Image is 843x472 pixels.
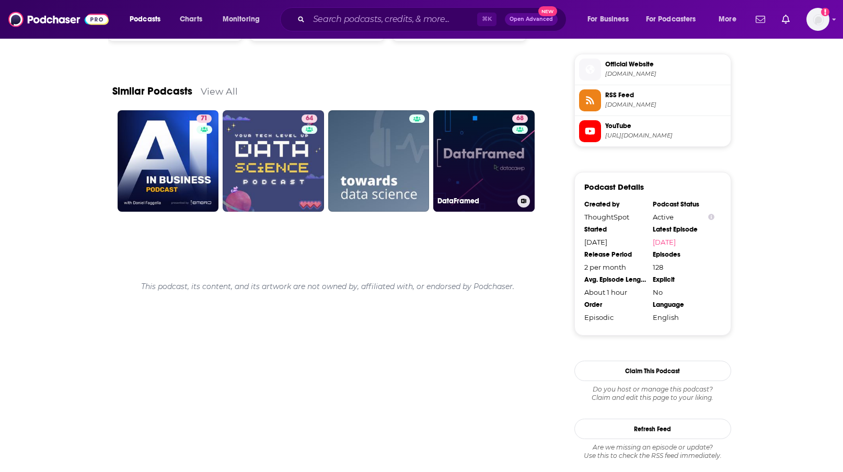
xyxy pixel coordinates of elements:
a: RSS Feed[DOMAIN_NAME] [579,89,726,111]
div: ThoughtSpot [584,213,646,221]
a: Show notifications dropdown [752,10,769,28]
span: Official Website [605,60,726,69]
a: 68 [512,114,528,123]
div: 128 [653,263,714,271]
div: Episodes [653,250,714,259]
div: Episodic [584,313,646,321]
span: Logged in as patiencebaldacci [806,8,829,31]
a: Charts [173,11,209,28]
span: More [719,12,736,27]
input: Search podcasts, credits, & more... [309,11,477,28]
button: open menu [711,11,749,28]
button: Show Info [708,213,714,221]
a: YouTube[URL][DOMAIN_NAME] [579,120,726,142]
a: Similar Podcasts [112,85,192,98]
a: [DATE] [653,238,714,246]
svg: Add a profile image [821,8,829,16]
h3: Podcast Details [584,182,644,192]
div: Language [653,301,714,309]
a: 71 [197,114,212,123]
span: For Podcasters [646,12,696,27]
a: 68DataFramed [433,110,535,212]
span: https://www.youtube.com/@thedatachief [605,132,726,140]
button: open menu [639,11,711,28]
span: 64 [306,113,313,124]
div: 2 per month [584,263,646,271]
button: open menu [215,11,273,28]
span: 71 [201,113,207,124]
button: Refresh Feed [574,419,731,439]
button: Show profile menu [806,8,829,31]
img: User Profile [806,8,829,31]
div: No [653,288,714,296]
div: Claim and edit this page to your liking. [574,385,731,402]
span: ⌘ K [477,13,496,26]
div: Latest Episode [653,225,714,234]
div: Release Period [584,250,646,259]
a: View All [201,86,238,97]
span: Open Advanced [510,17,553,22]
span: New [538,6,557,16]
div: Podcast Status [653,200,714,209]
button: Open AdvancedNew [505,13,558,26]
span: Monitoring [223,12,260,27]
span: mission.org [605,70,726,78]
div: English [653,313,714,321]
div: About 1 hour [584,288,646,296]
a: 64 [302,114,317,123]
button: Claim This Podcast [574,361,731,381]
div: Are we missing an episode or update? Use this to check the RSS feed immediately. [574,443,731,460]
div: Created by [584,200,646,209]
a: 64 [223,110,324,212]
img: Podchaser - Follow, Share and Rate Podcasts [8,9,109,29]
span: RSS Feed [605,90,726,100]
h3: DataFramed [437,197,513,205]
span: Do you host or manage this podcast? [574,385,731,394]
div: This podcast, its content, and its artwork are not owned by, affiliated with, or endorsed by Podc... [112,273,544,300]
div: Search podcasts, credits, & more... [290,7,576,31]
span: Podcasts [130,12,160,27]
div: Order [584,301,646,309]
div: Explicit [653,275,714,284]
span: feeds.simplecast.com [605,101,726,109]
div: Started [584,225,646,234]
span: YouTube [605,121,726,131]
div: Active [653,213,714,221]
a: 71 [118,110,219,212]
a: Show notifications dropdown [778,10,794,28]
button: open menu [122,11,174,28]
div: [DATE] [584,238,646,246]
span: Charts [180,12,202,27]
button: open menu [580,11,642,28]
a: Official Website[DOMAIN_NAME] [579,59,726,80]
div: Avg. Episode Length [584,275,646,284]
span: 68 [516,113,524,124]
span: For Business [587,12,629,27]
